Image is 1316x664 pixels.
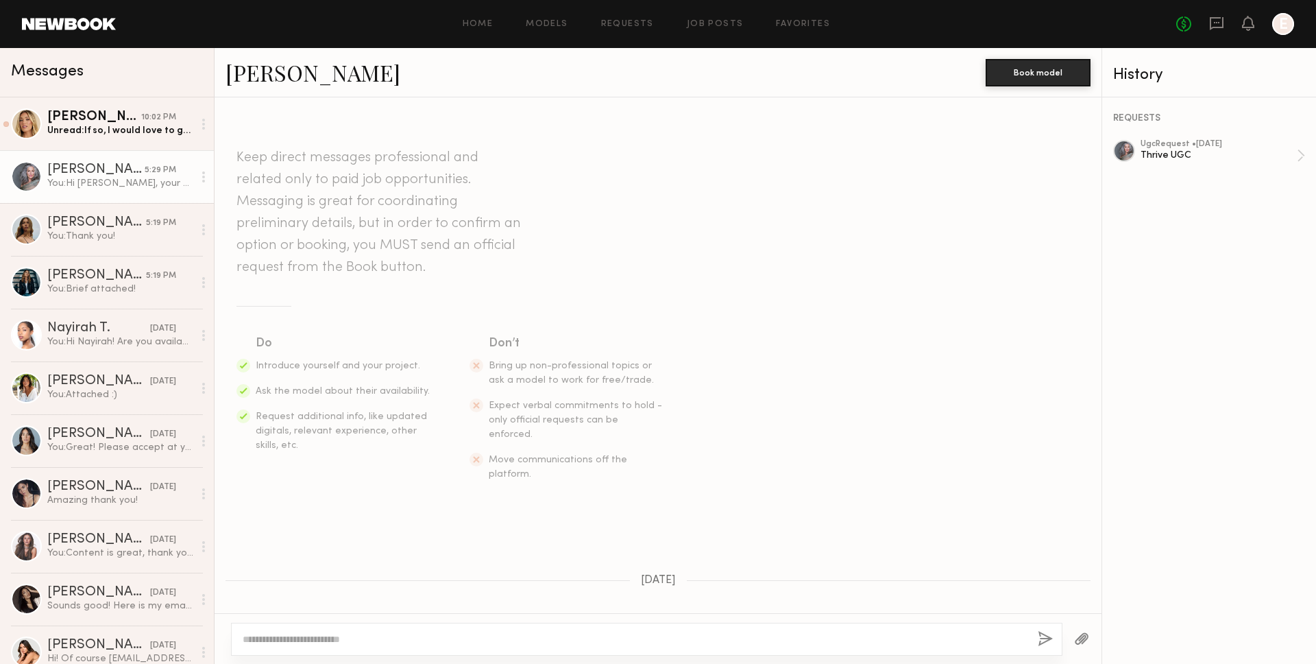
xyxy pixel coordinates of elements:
span: Ask the model about their availability. [256,387,430,396]
div: Unread: If so, I would love to get started! Thanks so much again. :) [47,124,193,137]
span: [DATE] [641,575,676,586]
span: Move communications off the platform. [489,455,627,479]
a: Book model [986,66,1090,78]
a: Home [463,20,493,29]
div: [PERSON_NAME] [47,639,150,652]
div: Thrive UGC [1141,149,1297,162]
div: [DATE] [150,534,176,547]
div: [DATE] [150,375,176,388]
div: [PERSON_NAME] [47,269,146,283]
div: [DATE] [150,481,176,494]
div: 5:19 PM [146,270,176,283]
div: [PERSON_NAME] [47,163,145,177]
button: Book model [986,59,1090,86]
div: REQUESTS [1113,114,1305,123]
a: Models [526,20,568,29]
div: 10:02 PM [141,111,176,124]
div: [PERSON_NAME] [47,427,150,441]
div: You: Content is great, thank you [PERSON_NAME]! [47,547,193,560]
div: You: Great! Please accept at your earliest convenience and we will send out your products this we... [47,441,193,454]
div: [DATE] [150,586,176,600]
div: You: Hi [PERSON_NAME], your brief is attached! Your products were also shipped [DATE], tracking c... [47,177,193,190]
div: [DATE] [150,322,176,335]
div: [PERSON_NAME] [47,375,150,388]
span: Expect verbal commitments to hold - only official requests can be enforced. [489,401,662,439]
div: 5:29 PM [145,164,176,177]
div: You: Thank you! [47,230,193,243]
span: Bring up non-professional topics or ask a model to work for free/trade. [489,361,654,385]
span: Request additional info, like updated digitals, relevant experience, other skills, etc. [256,412,427,450]
div: You: Attached :) [47,388,193,401]
div: Sounds good! Here is my email: [PERSON_NAME][DOMAIN_NAME][EMAIL_ADDRESS][PERSON_NAME][DOMAIN_NAME] [47,600,193,613]
span: Messages [11,64,84,80]
a: Requests [601,20,654,29]
a: E [1272,13,1294,35]
div: Don’t [489,334,664,353]
div: 5:19 PM [146,217,176,230]
div: [DATE] [150,639,176,652]
header: Keep direct messages professional and related only to paid job opportunities. Messaging is great ... [236,147,524,278]
a: Job Posts [687,20,744,29]
div: Amazing thank you! [47,494,193,507]
span: Introduce yourself and your project. [256,361,420,370]
div: ugc Request • [DATE] [1141,140,1297,149]
a: Favorites [776,20,830,29]
div: [DATE] [150,428,176,441]
div: Nayirah T. [47,322,150,335]
div: You: Hi Nayirah! Are you available for some UGC content creation this month? [47,335,193,348]
div: [PERSON_NAME] [47,480,150,494]
div: History [1113,67,1305,83]
div: [PERSON_NAME] [47,110,141,124]
div: Do [256,334,431,353]
div: [PERSON_NAME] [47,216,146,230]
div: You: Brief attached! [47,283,193,296]
a: [PERSON_NAME] [226,58,400,87]
a: ugcRequest •[DATE]Thrive UGC [1141,140,1305,171]
div: [PERSON_NAME] [47,533,150,547]
div: [PERSON_NAME] [47,586,150,600]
